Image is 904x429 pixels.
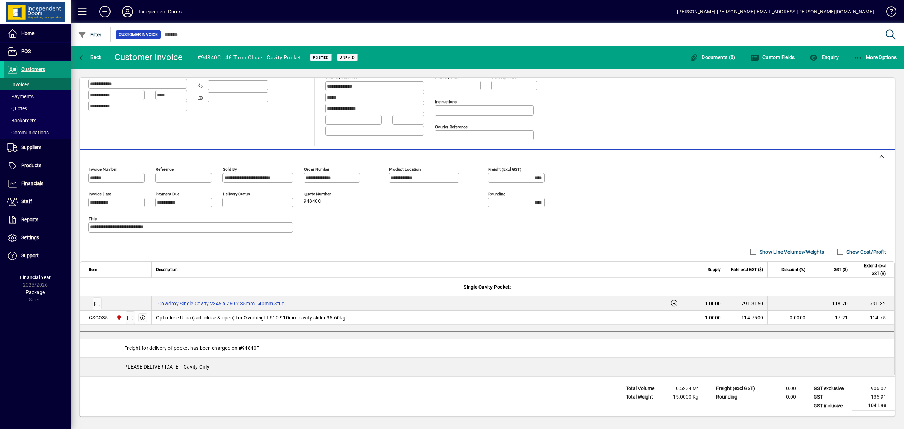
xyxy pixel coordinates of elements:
span: Reports [21,217,38,222]
td: Total Weight [622,393,665,401]
td: 791.32 [852,296,894,311]
div: CSCO35 [89,314,108,321]
td: 906.07 [852,384,895,393]
span: Financials [21,181,43,186]
span: Invoices [7,82,29,87]
label: Show Line Volumes/Weights [758,248,824,255]
td: 0.0000 [767,311,810,325]
div: [PERSON_NAME] [PERSON_NAME][EMAIL_ADDRESS][PERSON_NAME][DOMAIN_NAME] [677,6,874,17]
span: Quote number [304,192,346,196]
span: 1.0000 [705,300,721,307]
mat-label: Invoice date [89,192,111,196]
mat-label: Delivery status [223,192,250,196]
span: Description [156,266,178,274]
div: PLEASE DELIVER [DATE] - Cavity Only [80,358,894,376]
td: 118.70 [810,296,852,311]
button: Enquiry [808,51,840,64]
div: Freight for delivery of pocket has been charged on #94840F [80,339,894,357]
span: Opti-close Ultra (soft close & open) for Overheight 610-910mm cavity slider 35-60kg [156,314,345,321]
span: Documents (0) [690,54,736,60]
mat-label: Invoice number [89,167,117,172]
span: Quotes [7,106,27,111]
span: 1.0000 [705,314,721,321]
span: Support [21,253,39,258]
td: Rounding [713,393,762,401]
td: 1041.98 [852,401,895,410]
app-page-header-button: Back [71,51,109,64]
td: Freight (excl GST) [713,384,762,393]
td: 17.21 [810,311,852,325]
button: Back [76,51,103,64]
span: 94840C [304,199,321,204]
a: View on map [415,67,426,78]
span: Home [21,30,34,36]
span: Customer Invoice [119,31,158,38]
span: Backorders [7,118,36,123]
button: Profile [116,5,139,18]
label: Cowdroy Single Cavity 2345 x 760 x 35mm 140mm Stud [156,299,287,308]
div: Customer Invoice [115,52,183,63]
a: Settings [4,229,71,247]
span: Payments [7,94,34,99]
a: Communications [4,127,71,139]
span: GST ($) [834,266,848,274]
span: Filter [78,32,102,37]
div: Independent Doors [139,6,182,17]
a: Payments [4,90,71,102]
button: More Options [852,51,899,64]
a: Backorders [4,114,71,127]
button: Documents (0) [688,51,737,64]
span: Financial Year [20,275,51,280]
span: Discount (%) [781,266,805,274]
button: Add [94,5,116,18]
mat-label: Order number [304,167,329,172]
mat-label: Courier Reference [435,124,468,129]
a: POS [4,43,71,60]
span: Products [21,163,41,168]
mat-label: Payment due [156,192,179,196]
a: Home [4,25,71,42]
a: Quotes [4,102,71,114]
td: GST [810,393,852,401]
span: Suppliers [21,145,41,150]
a: Knowledge Base [881,1,895,24]
a: Support [4,247,71,265]
span: Supply [708,266,721,274]
span: Custom Fields [750,54,795,60]
label: Show Cost/Profit [845,248,886,255]
div: #94840C - 46 Truro Close - Cavity Pocket [197,52,301,63]
mat-label: Title [89,216,97,221]
a: Suppliers [4,139,71,157]
td: Total Volume [622,384,665,393]
div: Single Cavity Pocket: [80,278,894,296]
span: Rate excl GST ($) [731,266,763,274]
span: Posted [313,55,329,60]
button: Custom Fields [749,51,797,64]
mat-label: Sold by [223,167,237,172]
td: GST inclusive [810,401,852,410]
mat-label: Freight (excl GST) [488,167,521,172]
a: Staff [4,193,71,211]
div: 114.7500 [730,314,763,321]
span: Settings [21,235,39,240]
a: Invoices [4,78,71,90]
td: GST exclusive [810,384,852,393]
span: Unpaid [340,55,355,60]
mat-label: Rounding [488,192,505,196]
td: 135.91 [852,393,895,401]
a: Financials [4,175,71,193]
div: 791.3150 [730,300,763,307]
button: Filter [76,28,103,41]
mat-label: Instructions [435,99,457,104]
a: Products [4,157,71,175]
span: Item [89,266,97,274]
td: 0.00 [762,384,804,393]
span: Package [26,289,45,295]
span: Enquiry [809,54,839,60]
mat-label: Product location [389,167,421,172]
span: Christchurch [114,314,123,322]
span: More Options [854,54,897,60]
span: POS [21,48,31,54]
span: Extend excl GST ($) [857,262,886,277]
td: 114.75 [852,311,894,325]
